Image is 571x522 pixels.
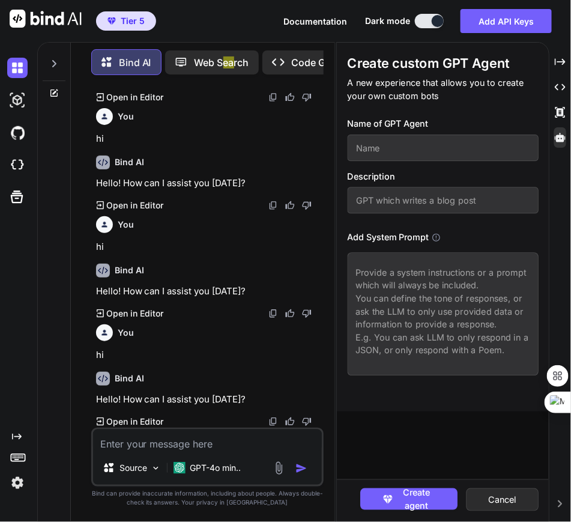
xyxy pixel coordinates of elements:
[285,309,295,318] img: like
[7,90,28,111] img: darkAi-studio
[302,309,312,318] img: dislike
[106,91,163,103] p: Open in Editor
[285,93,295,102] img: like
[347,170,538,183] h3: Description
[118,219,134,231] h6: You
[360,488,458,510] button: Create agent
[347,117,538,130] h3: Name of GPT Agent
[119,462,147,474] p: Source
[7,155,28,175] img: cloudideIcon
[223,56,234,68] span: ea
[190,462,241,474] p: GPT-4o min..
[347,76,538,102] p: A new experience that allows you to create your own custom bots
[283,16,347,26] span: Documentation
[106,416,163,428] p: Open in Editor
[96,132,322,146] p: hi
[119,55,151,70] p: Bind AI
[10,10,82,28] img: Bind AI
[96,177,322,190] p: Hello! How can I assist you [DATE]?
[96,393,322,407] p: Hello! How can I assist you [DATE]?
[285,201,295,210] img: like
[268,417,278,426] img: copy
[174,462,186,474] img: GPT-4o mini
[106,308,163,320] p: Open in Editor
[268,201,278,210] img: copy
[268,309,278,318] img: copy
[195,55,249,70] p: Web S rch
[285,417,295,426] img: like
[295,463,307,475] img: icon
[365,15,410,27] span: Dark mode
[96,11,156,31] button: premiumTier 5
[107,17,116,25] img: premium
[115,156,144,168] h6: Bind AI
[118,327,134,339] h6: You
[347,55,538,72] h1: Create custom GPT Agent
[347,135,538,161] input: Name
[151,463,161,473] img: Pick Models
[302,417,312,426] img: dislike
[91,489,324,507] p: Bind can provide inaccurate information, including about people. Always double-check its answers....
[118,111,134,123] h6: You
[461,9,552,33] button: Add API Keys
[283,15,347,28] button: Documentation
[292,55,364,70] p: Code Generator
[466,488,539,511] button: Cancel
[397,486,435,512] span: Create agent
[302,93,312,102] img: dislike
[347,187,538,214] input: GPT which writes a blog post
[7,58,28,78] img: darkChat
[96,240,322,254] p: hi
[106,199,163,211] p: Open in Editor
[268,93,278,102] img: copy
[121,15,145,27] span: Tier 5
[7,123,28,143] img: githubDark
[347,231,428,244] h3: Add System Prompt
[302,201,312,210] img: dislike
[272,461,286,475] img: attachment
[96,348,322,362] p: hi
[115,264,144,276] h6: Bind AI
[115,372,144,384] h6: Bind AI
[7,473,28,493] img: settings
[96,285,322,299] p: Hello! How can I assist you [DATE]?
